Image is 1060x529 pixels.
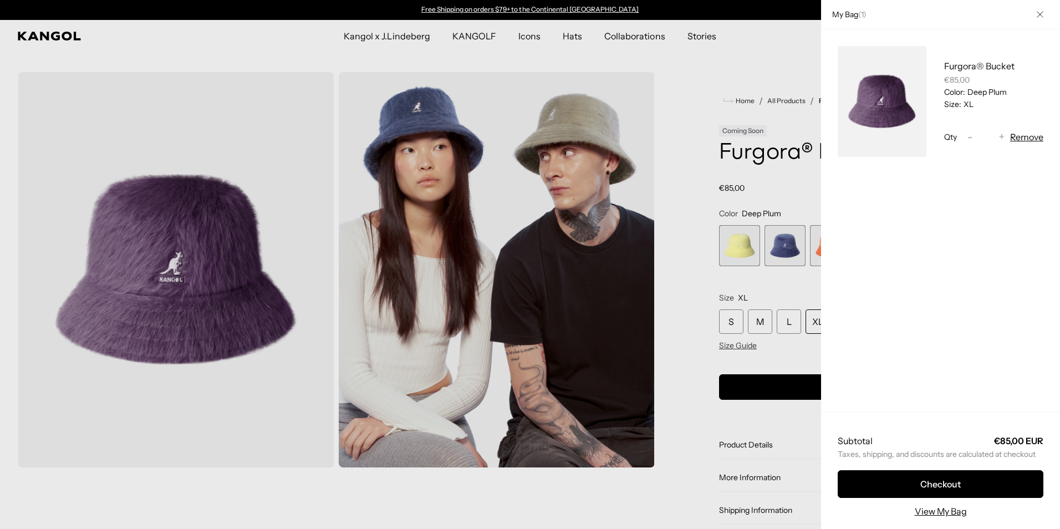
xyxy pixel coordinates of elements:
[858,9,867,19] span: ( )
[1010,130,1043,144] button: Remove Furgora® Bucket - Deep Plum / XL
[944,75,1043,85] div: €85,00
[827,9,867,19] h2: My Bag
[861,9,863,19] span: 1
[838,470,1043,498] button: Checkout
[915,505,967,518] a: View My Bag
[967,130,972,145] span: -
[961,99,974,109] dd: XL
[993,130,1010,144] button: +
[838,435,873,447] h2: Subtotal
[838,449,1043,459] small: Taxes, shipping, and discounts are calculated at checkout
[944,60,1015,72] a: Furgora® Bucket
[999,130,1005,145] span: +
[944,99,961,109] dt: Size:
[944,132,957,142] span: Qty
[944,87,965,97] dt: Color:
[978,130,993,144] input: Quantity for Furgora® Bucket
[994,435,1043,446] strong: €85,00 EUR
[965,87,1007,97] dd: Deep Plum
[961,130,978,144] button: -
